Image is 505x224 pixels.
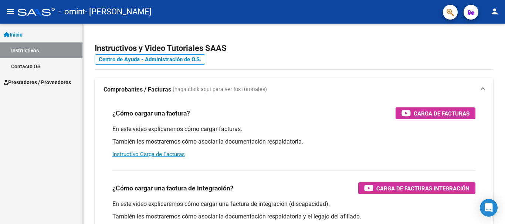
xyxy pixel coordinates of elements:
p: En este video explicaremos cómo cargar facturas. [112,125,475,133]
a: Centro de Ayuda - Administración de O.S. [95,54,205,65]
span: Prestadores / Proveedores [4,78,71,86]
strong: Comprobantes / Facturas [104,86,171,94]
mat-icon: person [490,7,499,16]
span: Carga de Facturas [414,109,470,118]
h2: Instructivos y Video Tutoriales SAAS [95,41,493,55]
p: También les mostraremos cómo asociar la documentación respaldatoria. [112,138,475,146]
span: - [PERSON_NAME] [85,4,152,20]
span: - omint [58,4,85,20]
button: Carga de Facturas [396,107,475,119]
span: Carga de Facturas Integración [376,184,470,193]
button: Carga de Facturas Integración [358,182,475,194]
h3: ¿Cómo cargar una factura de integración? [112,183,234,193]
a: Instructivo Carga de Facturas [112,151,185,158]
h3: ¿Cómo cargar una factura? [112,108,190,118]
div: Open Intercom Messenger [480,199,498,217]
span: Inicio [4,31,23,39]
span: (haga click aquí para ver los tutoriales) [173,86,267,94]
mat-icon: menu [6,7,15,16]
p: También les mostraremos cómo asociar la documentación respaldatoria y el legajo del afiliado. [112,213,475,221]
mat-expansion-panel-header: Comprobantes / Facturas (haga click aquí para ver los tutoriales) [95,78,493,101]
p: En este video explicaremos cómo cargar una factura de integración (discapacidad). [112,200,475,208]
